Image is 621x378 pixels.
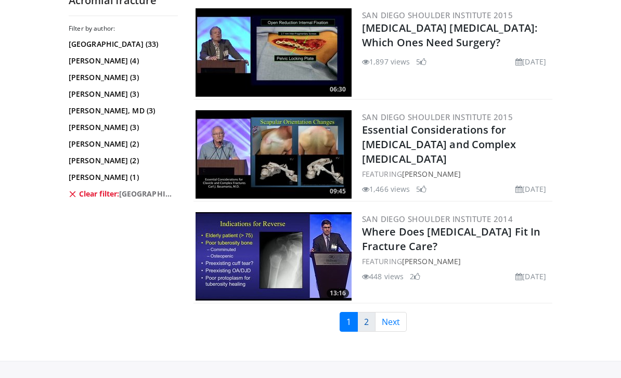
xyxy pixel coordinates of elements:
[362,256,550,267] div: FEATURING
[69,189,175,199] a: Clear filter:[GEOGRAPHIC_DATA]
[69,155,175,166] a: [PERSON_NAME] (2)
[196,8,352,97] a: 06:30
[69,122,175,133] a: [PERSON_NAME] (3)
[375,312,407,332] a: Next
[416,56,426,67] li: 5
[69,106,175,116] a: [PERSON_NAME], MD (3)
[69,39,175,49] a: [GEOGRAPHIC_DATA] (33)
[362,168,550,179] div: FEATURING
[357,312,376,332] a: 2
[362,225,540,253] a: Where Does [MEDICAL_DATA] Fit In Fracture Care?
[327,289,349,298] span: 13:16
[402,169,461,179] a: [PERSON_NAME]
[416,184,426,194] li: 5
[402,256,461,266] a: [PERSON_NAME]
[196,8,352,97] img: d05013bc-59a0-43df-a023-a02127bbaec0.300x170_q85_crop-smart_upscale.jpg
[362,214,513,224] a: San Diego Shoulder Institute 2014
[196,212,352,301] img: oa8B-rsjN5HfbTbX4xMDoxOjA4MTsiGN.300x170_q85_crop-smart_upscale.jpg
[69,56,175,66] a: [PERSON_NAME] (4)
[515,271,546,282] li: [DATE]
[193,312,552,332] nav: Search results pages
[196,110,352,199] a: 09:45
[196,110,352,199] img: 043c770f-99b5-4fb8-9166-73d926125598.300x170_q85_crop-smart_upscale.jpg
[196,212,352,301] a: 13:16
[69,72,175,83] a: [PERSON_NAME] (3)
[119,189,175,199] span: [GEOGRAPHIC_DATA]
[362,10,513,20] a: San Diego Shoulder Institute 2015
[69,139,175,149] a: [PERSON_NAME] (2)
[69,172,175,183] a: [PERSON_NAME] (1)
[362,123,516,166] a: Essential Considerations for [MEDICAL_DATA] and Complex [MEDICAL_DATA]
[362,271,404,282] li: 448 views
[69,89,175,99] a: [PERSON_NAME] (3)
[515,184,546,194] li: [DATE]
[515,56,546,67] li: [DATE]
[327,187,349,196] span: 09:45
[362,112,513,122] a: San Diego Shoulder Institute 2015
[362,21,537,49] a: [MEDICAL_DATA] [MEDICAL_DATA]: Which Ones Need Surgery?
[362,56,410,67] li: 1,897 views
[362,184,410,194] li: 1,466 views
[410,271,420,282] li: 2
[327,85,349,94] span: 06:30
[340,312,358,332] a: 1
[69,24,178,33] h3: Filter by author:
